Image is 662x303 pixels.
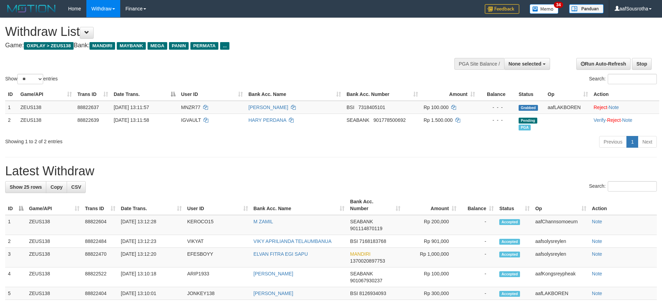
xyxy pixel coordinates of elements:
[5,88,18,101] th: ID
[82,287,118,300] td: 88822404
[478,88,516,101] th: Balance
[424,105,448,110] span: Rp 100.000
[519,125,531,130] span: Marked by aafsolysreylen
[82,215,118,235] td: 88822604
[347,105,354,110] span: BSI
[459,195,496,215] th: Balance: activate to sort column ascending
[403,267,459,287] td: Rp 100,000
[77,117,99,123] span: 88822639
[519,118,537,124] span: Pending
[26,215,82,235] td: ZEUS138
[17,74,43,84] select: Showentries
[554,2,563,8] span: 34
[118,215,185,235] td: [DATE] 13:12:28
[118,267,185,287] td: [DATE] 13:10:18
[18,114,75,133] td: ZEUS138
[499,219,520,225] span: Accepted
[114,117,149,123] span: [DATE] 13:11:58
[26,267,82,287] td: ZEUS138
[350,271,373,276] span: SEABANK
[5,287,26,300] td: 5
[459,287,496,300] td: -
[75,88,111,101] th: Trans ID: activate to sort column ascending
[77,105,99,110] span: 88822637
[220,42,229,50] span: ...
[350,238,358,244] span: BSI
[358,105,385,110] span: Copy 7318405101 to clipboard
[350,219,373,224] span: SEABANK
[350,278,382,283] span: Copy 901067930237 to clipboard
[532,248,589,267] td: aafsolysreylen
[592,291,602,296] a: Note
[403,235,459,248] td: Rp 901,000
[569,4,604,13] img: panduan.png
[532,195,589,215] th: Op: activate to sort column ascending
[251,195,348,215] th: Bank Acc. Name: activate to sort column ascending
[373,117,406,123] span: Copy 901778500692 to clipboard
[608,74,657,84] input: Search:
[185,235,251,248] td: VIKYAT
[532,215,589,235] td: aafChannsomoeurn
[591,101,659,114] td: ·
[248,105,288,110] a: [PERSON_NAME]
[576,58,631,70] a: Run Auto-Refresh
[82,235,118,248] td: 88822484
[459,235,496,248] td: -
[403,215,459,235] td: Rp 200,000
[608,181,657,192] input: Search:
[5,235,26,248] td: 2
[589,74,657,84] label: Search:
[5,114,18,133] td: 2
[5,101,18,114] td: 1
[118,235,185,248] td: [DATE] 13:12:23
[254,219,273,224] a: M ZAMIL
[118,248,185,267] td: [DATE] 13:12:20
[117,42,146,50] span: MAYBANK
[403,195,459,215] th: Amount: activate to sort column ascending
[545,88,591,101] th: Op: activate to sort column ascending
[350,251,370,257] span: MANDIRI
[254,291,293,296] a: [PERSON_NAME]
[185,195,251,215] th: User ID: activate to sort column ascending
[609,105,619,110] a: Note
[50,184,63,190] span: Copy
[532,235,589,248] td: aafsolysreylen
[350,226,382,231] span: Copy 901114870119 to clipboard
[82,195,118,215] th: Trans ID: activate to sort column ascending
[545,101,591,114] td: aafLAKBOREN
[496,195,532,215] th: Status: activate to sort column ascending
[5,42,434,49] h4: Game: Bank:
[67,181,86,193] a: CSV
[181,105,200,110] span: MNZR77
[190,42,218,50] span: PERMATA
[359,238,386,244] span: Copy 7168183768 to clipboard
[24,42,74,50] span: OXPLAY > ZEUS138
[454,58,504,70] div: PGA Site Balance /
[589,181,657,192] label: Search:
[46,181,67,193] a: Copy
[485,4,519,14] img: Feedback.jpg
[350,291,358,296] span: BSI
[254,251,308,257] a: ELVAN FITRA EGI SAPU
[499,239,520,245] span: Accepted
[607,117,621,123] a: Reject
[359,291,386,296] span: Copy 8126934093 to clipboard
[530,4,559,14] img: Button%20Memo.svg
[516,88,545,101] th: Status
[5,135,271,145] div: Showing 1 to 2 of 2 entries
[594,117,606,123] a: Verify
[5,74,58,84] label: Show entries
[18,88,75,101] th: Game/API: activate to sort column ascending
[589,195,657,215] th: Action
[592,271,602,276] a: Note
[499,252,520,257] span: Accepted
[459,267,496,287] td: -
[532,267,589,287] td: aafKongsreypheak
[5,181,46,193] a: Show 25 rows
[632,58,652,70] a: Stop
[626,136,638,148] a: 1
[5,195,26,215] th: ID: activate to sort column descending
[499,291,520,297] span: Accepted
[178,88,246,101] th: User ID: activate to sort column ascending
[254,238,332,244] a: VIKY APRILIANDA TELAUMBANUA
